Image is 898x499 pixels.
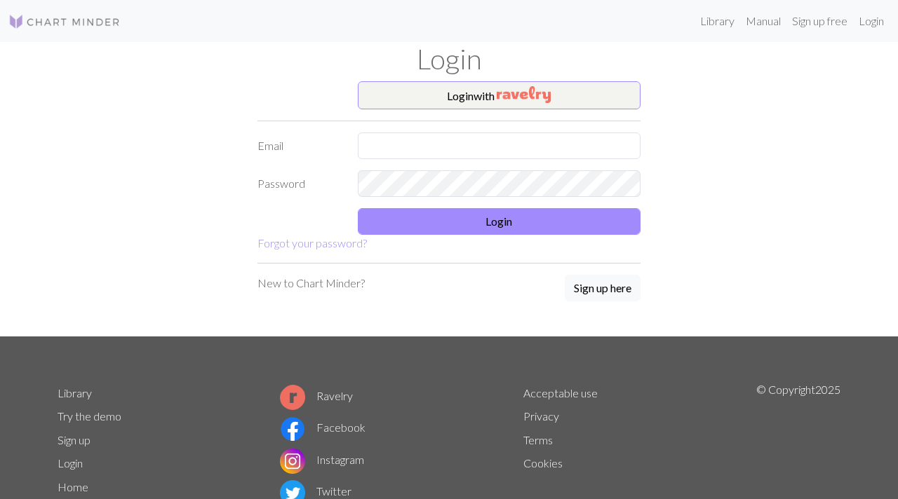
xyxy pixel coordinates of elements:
label: Email [249,132,349,159]
img: Ravelry logo [280,385,305,410]
a: Home [58,480,88,493]
a: Login [853,7,890,35]
a: Acceptable use [523,386,598,399]
button: Loginwith [358,81,641,109]
img: Logo [8,13,121,30]
h1: Login [49,42,849,76]
a: Privacy [523,409,559,423]
img: Facebook logo [280,416,305,442]
a: Sign up [58,433,91,446]
p: New to Chart Minder? [257,275,365,292]
a: Terms [523,433,553,446]
a: Try the demo [58,409,121,423]
img: Ravelry [497,86,551,103]
a: Library [695,7,740,35]
button: Sign up here [565,275,641,301]
a: Sign up free [786,7,853,35]
a: Cookies [523,456,563,470]
img: Instagram logo [280,449,305,474]
a: Ravelry [280,389,353,402]
a: Forgot your password? [257,236,367,249]
a: Twitter [280,484,351,498]
button: Login [358,208,641,235]
a: Facebook [280,421,366,434]
label: Password [249,170,349,197]
a: Manual [740,7,786,35]
a: Sign up here [565,275,641,303]
a: Instagram [280,453,364,466]
a: Login [58,456,83,470]
a: Library [58,386,92,399]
